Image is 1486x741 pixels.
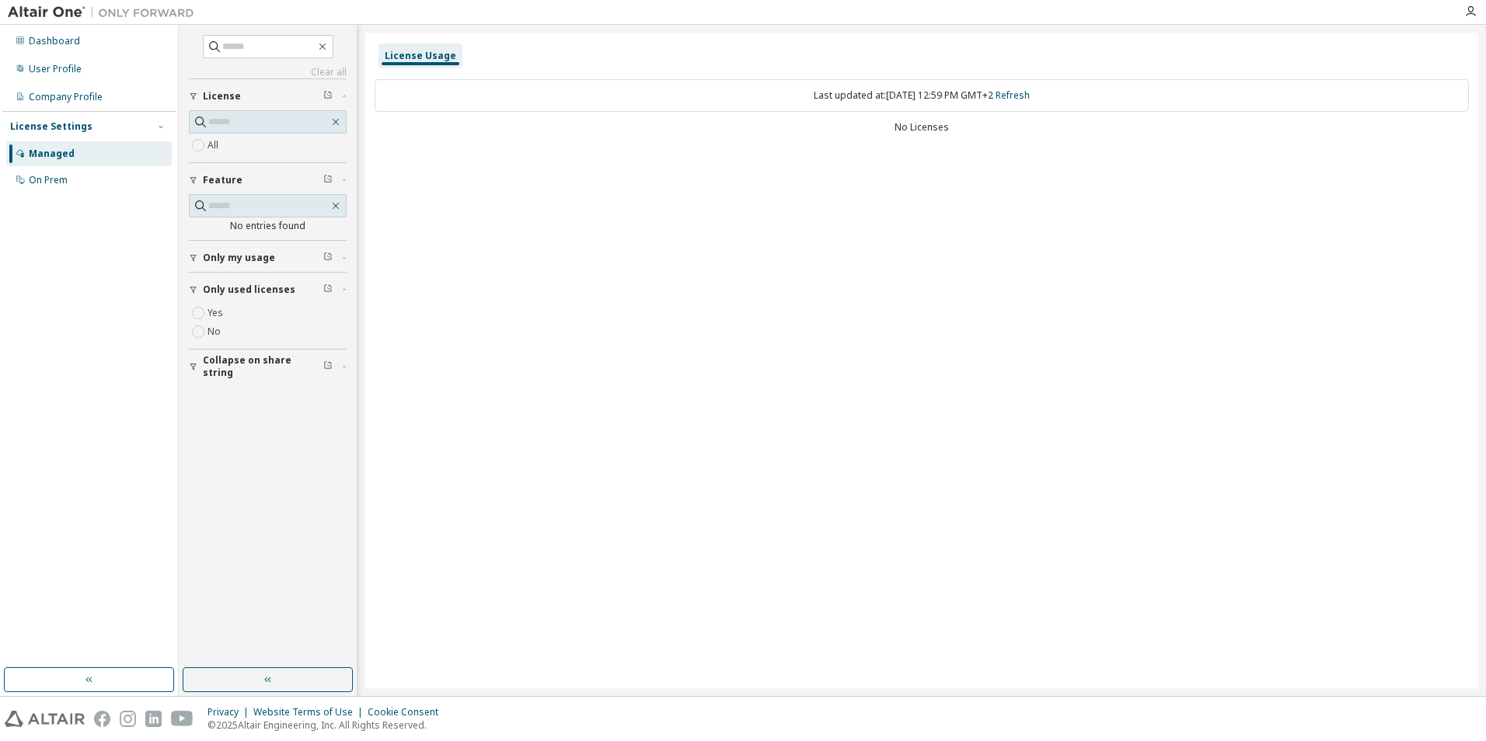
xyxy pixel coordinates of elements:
div: No Licenses [375,121,1469,134]
img: instagram.svg [120,711,136,727]
span: Feature [203,174,242,186]
button: Only my usage [189,241,347,275]
span: Clear filter [323,90,333,103]
label: No [208,322,224,341]
span: Collapse on share string [203,354,323,379]
div: Company Profile [29,91,103,103]
label: Yes [208,304,226,322]
div: License Usage [385,50,456,62]
div: Cookie Consent [368,706,448,718]
p: © 2025 Altair Engineering, Inc. All Rights Reserved. [208,718,448,732]
div: Managed [29,148,75,160]
div: Dashboard [29,35,80,47]
button: Only used licenses [189,273,347,307]
div: Privacy [208,706,253,718]
div: Last updated at: [DATE] 12:59 PM GMT+2 [375,79,1469,112]
button: License [189,79,347,113]
span: Clear filter [323,174,333,186]
span: License [203,90,241,103]
span: Only my usage [203,252,275,264]
img: facebook.svg [94,711,110,727]
a: Clear all [189,66,347,78]
button: Collapse on share string [189,350,347,384]
span: Clear filter [323,284,333,296]
span: Clear filter [323,360,333,373]
div: No entries found [189,220,347,232]
img: linkedin.svg [145,711,162,727]
img: youtube.svg [171,711,194,727]
a: Refresh [996,89,1030,102]
img: altair_logo.svg [5,711,85,727]
span: Only used licenses [203,284,295,296]
div: On Prem [29,174,68,186]
span: Clear filter [323,252,333,264]
button: Feature [189,163,347,197]
div: License Settings [10,120,92,133]
label: All [208,136,222,155]
div: User Profile [29,63,82,75]
div: Website Terms of Use [253,706,368,718]
img: Altair One [8,5,202,20]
